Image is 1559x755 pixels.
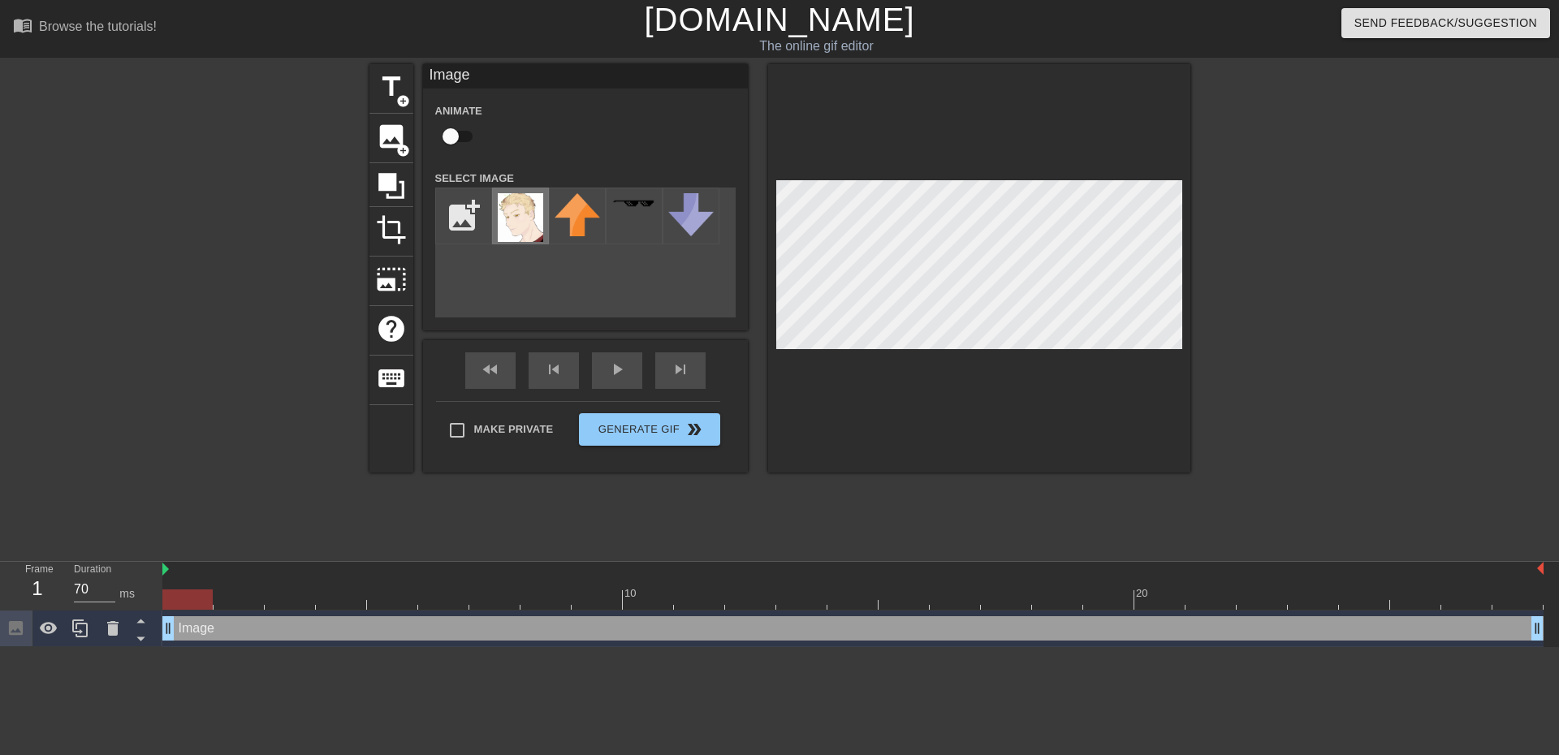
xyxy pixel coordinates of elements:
div: ms [119,585,135,602]
span: title [376,71,407,102]
img: Wpg6A-rivenunedited.png [498,193,543,242]
img: bound-end.png [1537,562,1544,575]
div: 1 [25,574,50,603]
img: downvote.png [668,193,714,236]
div: 10 [624,585,639,602]
span: keyboard [376,363,407,394]
img: upvote.png [555,193,600,236]
div: 20 [1136,585,1151,602]
span: Send Feedback/Suggestion [1354,13,1537,33]
span: double_arrow [684,420,704,439]
span: drag_handle [1529,620,1545,636]
span: add_circle [396,144,410,157]
span: skip_next [671,360,690,379]
button: Send Feedback/Suggestion [1341,8,1550,38]
span: help [376,313,407,344]
span: play_arrow [607,360,627,379]
a: Browse the tutorials! [13,15,157,41]
div: Frame [13,562,62,609]
span: skip_previous [544,360,564,379]
div: Browse the tutorials! [39,19,157,33]
span: drag_handle [160,620,176,636]
span: photo_size_select_large [376,264,407,295]
img: deal-with-it.png [611,199,657,208]
div: The online gif editor [528,37,1105,56]
label: Duration [74,565,111,575]
div: Image [423,64,748,88]
span: menu_book [13,15,32,35]
label: Select Image [435,170,515,187]
span: fast_rewind [481,360,500,379]
span: add_circle [396,94,410,108]
label: Animate [435,103,482,119]
a: [DOMAIN_NAME] [644,2,914,37]
span: Make Private [474,421,554,438]
span: crop [376,214,407,245]
button: Generate Gif [579,413,719,446]
span: image [376,121,407,152]
span: Generate Gif [585,420,713,439]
